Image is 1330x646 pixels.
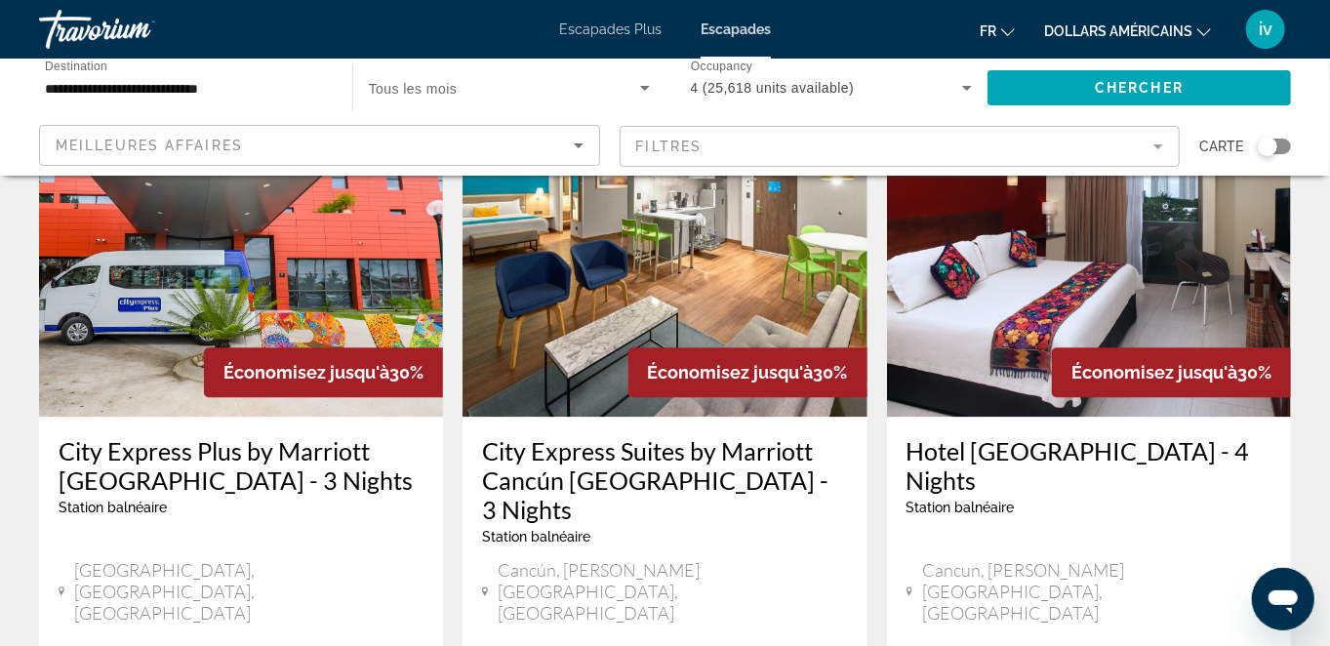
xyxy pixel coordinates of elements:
mat-select: Sort by [56,134,584,157]
span: [GEOGRAPHIC_DATA], [GEOGRAPHIC_DATA], [GEOGRAPHIC_DATA] [74,559,423,624]
button: Changer de langue [980,17,1015,45]
button: Filter [620,125,1181,168]
span: Chercher [1095,80,1184,96]
span: Cancun, [PERSON_NAME][GEOGRAPHIC_DATA], [GEOGRAPHIC_DATA] [922,559,1271,624]
font: iv [1259,19,1272,39]
a: City Express Plus by Marriott [GEOGRAPHIC_DATA] - 3 Nights [59,436,423,495]
button: Changer de devise [1044,17,1211,45]
font: fr [980,23,996,39]
span: Station balnéaire [482,529,590,545]
font: dollars américains [1044,23,1192,39]
div: 30% [204,347,443,397]
span: Économisez jusqu'à [223,362,389,383]
iframe: Bouton de lancement de la fenêtre de messagerie [1252,568,1314,630]
a: Hotel [GEOGRAPHIC_DATA] - 4 Nights [907,436,1271,495]
img: DY40I01X.jpg [887,104,1291,417]
a: Travorium [39,4,234,55]
span: Cancún, [PERSON_NAME][GEOGRAPHIC_DATA], [GEOGRAPHIC_DATA] [499,559,848,624]
img: F873I01X.jpg [463,104,867,417]
a: Escapades Plus [559,21,662,37]
button: Menu utilisateur [1240,9,1291,50]
a: City Express Suites by Marriott Cancún [GEOGRAPHIC_DATA] - 3 Nights [482,436,847,524]
span: Carte [1199,133,1243,160]
span: Occupancy [691,61,752,73]
span: Station balnéaire [59,500,167,515]
a: Escapades [701,21,771,37]
span: Économisez jusqu'à [1071,362,1237,383]
button: Chercher [987,70,1291,105]
span: Tous les mois [369,81,458,97]
span: Meilleures affaires [56,138,243,153]
span: Station balnéaire [907,500,1015,515]
img: DX63E01X.jpg [39,104,443,417]
span: Destination [45,60,107,72]
div: 30% [628,347,867,397]
span: Économisez jusqu'à [648,362,814,383]
span: 4 (25,618 units available) [691,80,855,96]
div: 30% [1052,347,1291,397]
